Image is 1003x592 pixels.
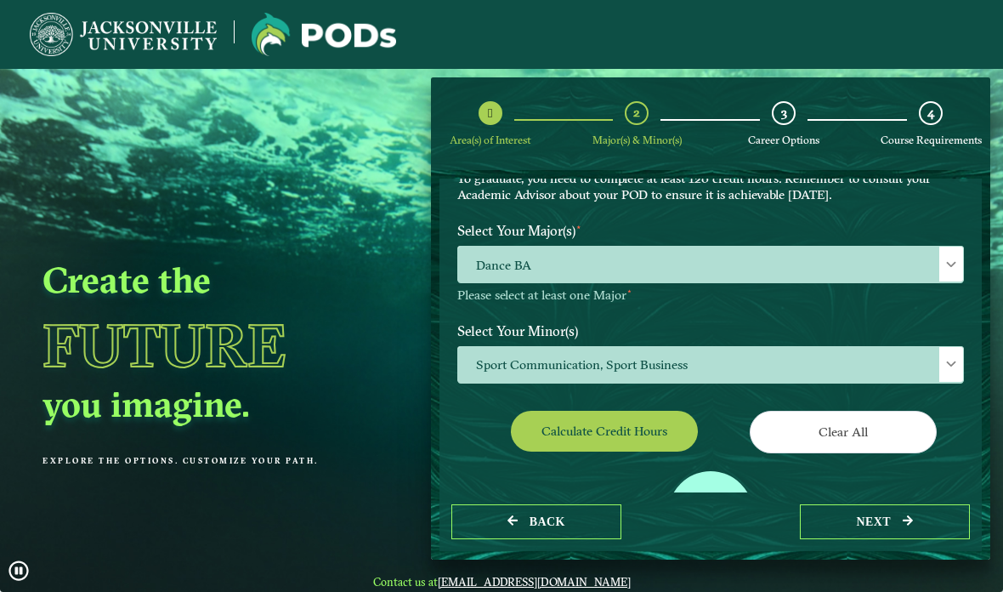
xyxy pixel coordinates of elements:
[445,315,977,346] label: Select Your Minor(s)
[42,382,388,426] h2: you imagine.
[781,105,787,121] span: 3
[252,13,396,56] img: Jacksonville University logo
[750,411,937,453] button: Clear All
[457,287,964,304] p: Please select at least one Major
[42,456,388,465] p: Explore the options. Customize your path.
[450,134,530,146] span: Area(s) of Interest
[438,575,631,589] a: [EMAIL_ADDRESS][DOMAIN_NAME]
[881,134,982,146] span: Course Requirements
[30,13,217,56] img: Jacksonville University logo
[592,134,682,146] span: Major(s) & Minor(s)
[530,515,565,528] span: Back
[42,258,388,302] h2: Create the
[451,504,621,539] button: Back
[927,105,934,121] span: 4
[511,411,698,451] button: Calculate credit hours
[360,575,643,589] span: Contact us at
[42,308,388,382] h1: Future
[445,215,977,247] label: Select Your Major(s)
[633,105,640,121] span: 2
[575,220,582,233] sup: ⋆
[458,247,963,283] span: Dance BA
[626,285,632,297] sup: ⋆
[800,504,970,539] button: next
[748,134,819,146] span: Career Options
[458,347,963,384] span: Sport Communication, Sport Business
